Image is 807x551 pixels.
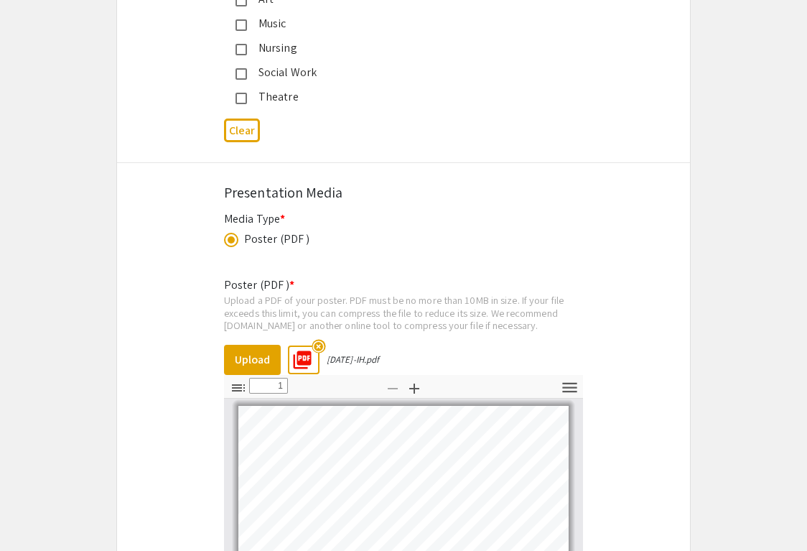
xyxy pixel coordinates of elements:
[224,277,294,292] mat-label: Poster (PDF )
[11,486,61,540] iframe: Chat
[402,377,426,398] button: Zoom In
[249,378,288,394] input: Page
[381,377,405,398] button: Zoom Out
[226,377,251,398] button: Toggle Sidebar
[327,353,379,366] div: [DATE]-IH.pdf
[244,231,309,248] div: Poster (PDF )
[287,345,309,366] mat-icon: picture_as_pdf
[224,294,583,332] div: Upload a PDF of your poster. PDF must be no more than 10MB in size. If your file exceeds this lim...
[224,211,285,226] mat-label: Media Type
[247,40,549,57] div: Nursing
[247,15,549,32] div: Music
[312,339,325,353] mat-icon: highlight_off
[247,88,549,106] div: Theatre
[224,119,260,142] button: Clear
[224,345,281,375] button: Upload
[557,377,582,398] button: Tools
[224,182,583,203] div: Presentation Media
[247,64,549,81] div: Social Work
